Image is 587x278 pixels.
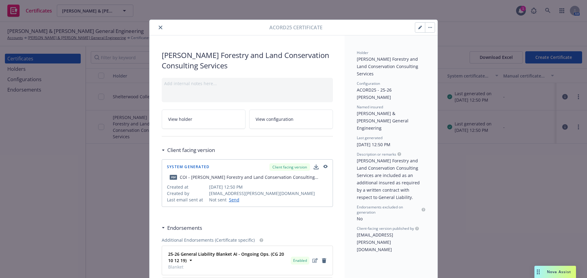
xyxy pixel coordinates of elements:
button: Nova Assist [534,266,576,278]
span: [DATE] 12:50 PM [209,184,328,190]
span: [DATE] 12:50 PM [357,142,390,147]
div: Client facing version [162,146,215,154]
span: [PERSON_NAME] & [PERSON_NAME] General Engineering [357,110,410,131]
a: edit [311,257,319,264]
span: [EMAIL_ADDRESS][PERSON_NAME][DOMAIN_NAME] [357,232,393,252]
span: [PERSON_NAME] Forestry and Land Conservation Consulting Services are included as an additional in... [357,158,421,200]
span: Endorsements excluded on generation [357,204,420,215]
div: COI - [PERSON_NAME] Forestry and Land Conservation Consulting Services - [PERSON_NAME] & [PERSON_... [180,174,328,180]
span: Created by [167,190,207,197]
strong: 25-26 General Liability Blanket AI - Ongoing Ops. (CG 20 10 12 19) [168,251,284,263]
span: [EMAIL_ADDRESS][PERSON_NAME][DOMAIN_NAME] [209,190,328,197]
h3: Endorsements [167,224,202,232]
span: Add internal notes here... [164,81,217,86]
span: Configuration [357,81,380,86]
span: Enabled [293,258,307,263]
span: View configuration [256,116,293,122]
span: pdf [170,175,177,179]
span: Last email sent at [167,197,207,203]
span: View holder [168,116,192,122]
span: System Generated [167,165,209,169]
h3: Client facing version [167,146,215,154]
a: View configuration [249,110,333,129]
a: remove [320,257,328,264]
span: Holder [357,50,368,55]
div: Client facing version [269,163,310,171]
div: Drag to move [534,266,542,278]
span: Nova Assist [547,269,571,274]
a: View holder [162,110,246,129]
span: Not sent [209,197,227,203]
span: Acord25 certificate [269,24,323,31]
span: Created at [167,184,207,190]
div: Endorsements [162,224,202,232]
span: Client-facing version published by [357,226,414,231]
span: No [357,216,363,222]
button: close [157,24,164,31]
span: Description or remarks [357,152,396,157]
span: Named insured [357,104,383,110]
a: Send [227,197,239,203]
span: Blanket [168,264,288,270]
span: [PERSON_NAME] Forestry and Land Conservation Consulting Services [357,56,419,77]
span: Additional Endorsements (Certificate specific) [162,237,255,243]
span: Last generated [357,135,382,140]
span: [PERSON_NAME] Forestry and Land Conservation Consulting Services [162,50,333,70]
span: ACORD25 - 25-26 [PERSON_NAME] [357,87,393,100]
